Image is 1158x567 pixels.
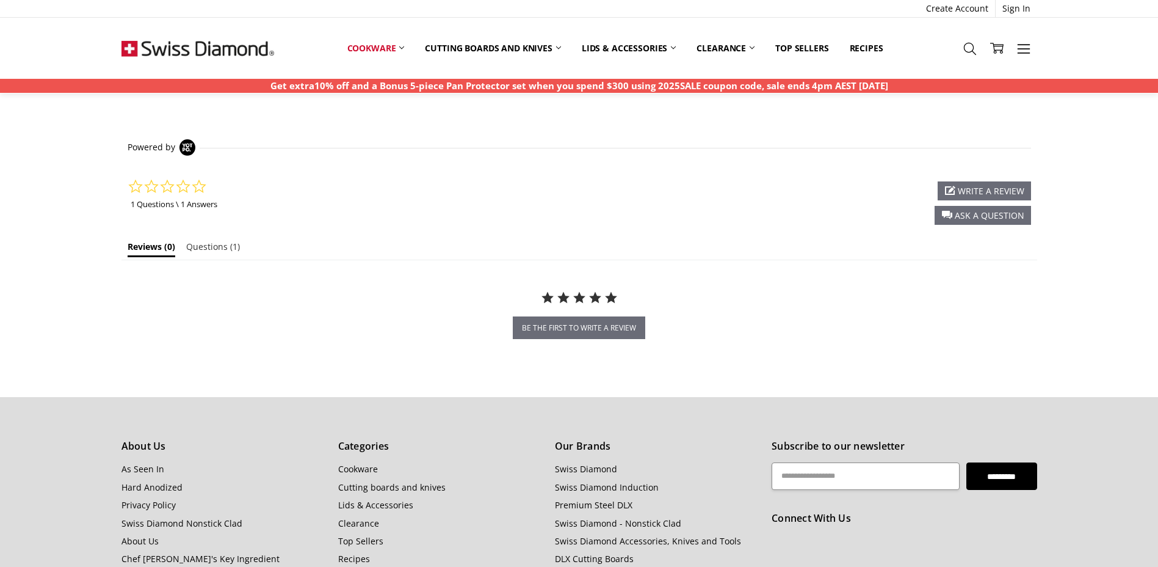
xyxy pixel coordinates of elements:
a: Top Sellers [765,35,839,62]
button: be the first to write a review [513,316,645,339]
a: Cookware [337,35,415,62]
a: Lids & Accessories [338,499,413,511]
span: (0) [164,241,175,252]
a: Clearance [338,518,379,529]
span: (1) [230,241,240,252]
a: DLX Cutting Boards [555,553,634,565]
a: Cookware [338,463,378,475]
a: Cutting boards and knives [338,481,446,493]
h5: Our Brands [555,439,758,455]
span: Questions [186,241,228,252]
h5: Connect With Us [772,511,1037,527]
a: As Seen In [121,463,164,475]
a: Swiss Diamond - Nonstick Clad [555,518,681,529]
a: Lids & Accessories [571,35,686,62]
h5: About Us [121,439,325,455]
p: Get extra10% off and a Bonus 5-piece Pan Protector set when you spend $300 using 2025SALE coupon ... [270,79,888,93]
img: Free Shipping On Every Order [121,18,274,79]
h5: Subscribe to our newsletter [772,439,1037,455]
a: Recipes [839,35,894,62]
a: 1 Questions \ 1 Answers [131,199,217,210]
a: Privacy Policy [121,499,176,511]
div: ask a question [935,206,1031,225]
a: Recipes [338,553,370,565]
a: Swiss Diamond Accessories, Knives and Tools [555,535,741,547]
h5: Categories [338,439,541,455]
a: Clearance [686,35,765,62]
a: Hard Anodized [121,481,183,493]
span: Reviews [128,241,162,252]
a: Premium Steel DLX [555,499,632,511]
span: write a review [958,185,1024,197]
a: Top Sellers [338,535,383,547]
a: Chef [PERSON_NAME]'s Key Ingredient [121,553,280,565]
a: Swiss Diamond Nonstick Clad [121,518,242,529]
span: Powered by [128,142,175,152]
a: Swiss Diamond [555,463,617,475]
a: Swiss Diamond Induction [555,481,659,493]
a: About Us [121,535,159,547]
div: write a review [938,181,1031,200]
a: Cutting boards and knives [414,35,571,62]
span: ask a question [955,210,1024,221]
